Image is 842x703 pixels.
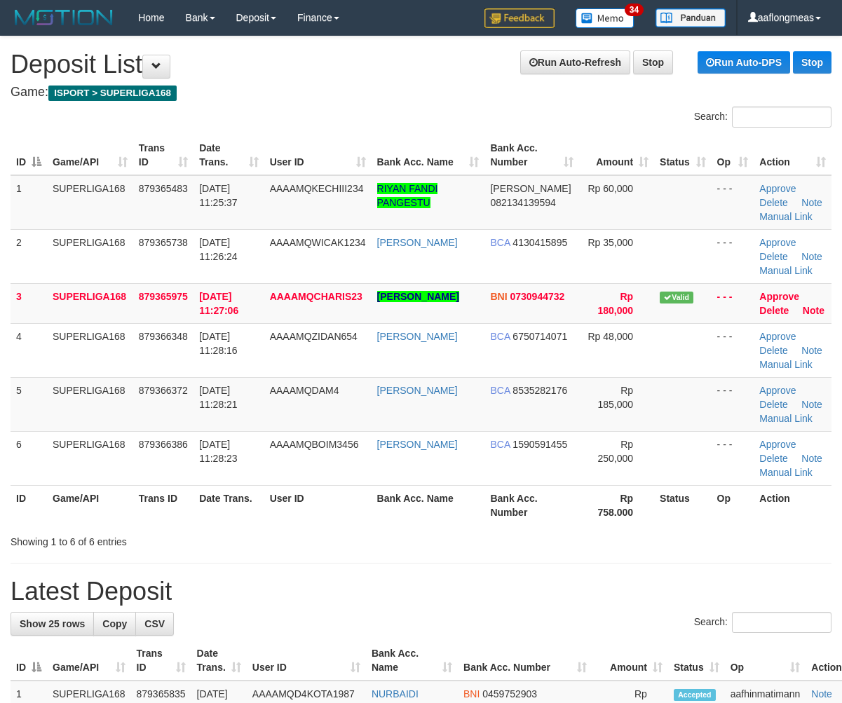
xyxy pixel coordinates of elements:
[674,689,716,701] span: Accepted
[199,331,238,356] span: [DATE] 11:28:16
[11,86,831,100] h4: Game:
[11,641,47,681] th: ID: activate to sort column descending
[732,107,831,128] input: Search:
[47,641,131,681] th: Game/API: activate to sort column ascending
[377,291,459,302] a: [PERSON_NAME]
[712,229,754,283] td: - - -
[579,135,654,175] th: Amount: activate to sort column ascending
[811,688,832,699] a: Note
[759,197,787,208] a: Delete
[512,237,567,248] span: Copy 4130415895 to clipboard
[712,377,754,431] td: - - -
[694,107,831,128] label: Search:
[270,237,366,248] span: AAAAMQWICAK1234
[372,135,485,175] th: Bank Acc. Name: activate to sort column ascending
[135,612,174,636] a: CSV
[490,385,510,396] span: BCA
[484,8,555,28] img: Feedback.jpg
[793,51,831,74] a: Stop
[512,331,567,342] span: Copy 6750714071 to clipboard
[759,211,813,222] a: Manual Link
[698,51,790,74] a: Run Auto-DPS
[712,323,754,377] td: - - -
[377,183,438,208] a: RIYAN FANDI PANGESTU
[759,359,813,370] a: Manual Link
[144,618,165,629] span: CSV
[247,641,366,681] th: User ID: activate to sort column ascending
[47,229,133,283] td: SUPERLIGA168
[377,385,458,396] a: [PERSON_NAME]
[759,291,799,302] a: Approve
[712,431,754,485] td: - - -
[668,641,725,681] th: Status: activate to sort column ascending
[712,485,754,525] th: Op
[801,197,822,208] a: Note
[801,345,822,356] a: Note
[11,323,47,377] td: 4
[512,439,567,450] span: Copy 1590591455 to clipboard
[588,331,633,342] span: Rp 48,000
[482,688,537,699] span: Copy 0459752903 to clipboard
[11,529,340,549] div: Showing 1 to 6 of 6 entries
[654,135,712,175] th: Status: activate to sort column ascending
[11,612,94,636] a: Show 25 rows
[759,385,796,396] a: Approve
[725,641,806,681] th: Op: activate to sort column ascending
[656,8,726,27] img: panduan.png
[11,175,47,230] td: 1
[759,439,796,450] a: Approve
[270,291,362,302] span: AAAAMQCHARIS23
[377,439,458,450] a: [PERSON_NAME]
[48,86,177,101] span: ISPORT > SUPERLIGA168
[759,467,813,478] a: Manual Link
[490,183,571,194] span: [PERSON_NAME]
[270,183,364,194] span: AAAAMQKECHIII234
[199,237,238,262] span: [DATE] 11:26:24
[102,618,127,629] span: Copy
[131,641,191,681] th: Trans ID: activate to sort column ascending
[801,453,822,464] a: Note
[512,385,567,396] span: Copy 8535282176 to clipboard
[801,399,822,410] a: Note
[597,439,633,464] span: Rp 250,000
[490,291,507,302] span: BNI
[579,485,654,525] th: Rp 758.000
[759,399,787,410] a: Delete
[47,323,133,377] td: SUPERLIGA168
[588,237,633,248] span: Rp 35,000
[139,331,188,342] span: 879366348
[11,485,47,525] th: ID
[11,135,47,175] th: ID: activate to sort column descending
[510,291,564,302] span: Copy 0730944732 to clipboard
[625,4,644,16] span: 34
[759,453,787,464] a: Delete
[191,641,247,681] th: Date Trans.: activate to sort column ascending
[732,612,831,633] input: Search:
[759,331,796,342] a: Approve
[139,183,188,194] span: 879365483
[759,265,813,276] a: Manual Link
[458,641,592,681] th: Bank Acc. Number: activate to sort column ascending
[654,485,712,525] th: Status
[366,641,458,681] th: Bank Acc. Name: activate to sort column ascending
[139,385,188,396] span: 879366372
[139,291,188,302] span: 879365975
[484,485,579,525] th: Bank Acc. Number
[133,135,193,175] th: Trans ID: activate to sort column ascending
[377,331,458,342] a: [PERSON_NAME]
[264,485,372,525] th: User ID
[520,50,630,74] a: Run Auto-Refresh
[193,135,264,175] th: Date Trans.: activate to sort column ascending
[47,377,133,431] td: SUPERLIGA168
[592,641,668,681] th: Amount: activate to sort column ascending
[270,331,358,342] span: AAAAMQZIDAN654
[754,485,831,525] th: Action
[712,283,754,323] td: - - -
[139,237,188,248] span: 879365738
[11,229,47,283] td: 2
[11,578,831,606] h1: Latest Deposit
[47,431,133,485] td: SUPERLIGA168
[801,251,822,262] a: Note
[633,50,673,74] a: Stop
[588,183,633,194] span: Rp 60,000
